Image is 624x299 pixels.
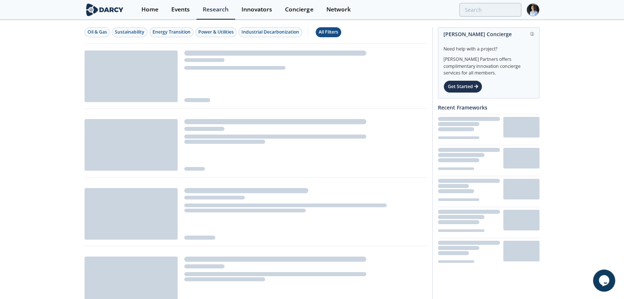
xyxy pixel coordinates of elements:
div: Get Started [443,80,482,93]
img: logo-wide.svg [85,3,125,16]
div: Recent Frameworks [438,101,539,114]
div: Sustainability [115,29,144,35]
button: Sustainability [112,27,147,37]
button: Industrial Decarbonization [239,27,302,37]
div: Events [171,7,190,13]
div: Network [326,7,350,13]
button: Energy Transition [150,27,193,37]
div: Energy Transition [152,29,191,35]
div: [PERSON_NAME] Partners offers complimentary innovation concierge services for all members. [443,52,534,77]
button: All Filters [316,27,341,37]
div: Innovators [241,7,272,13]
iframe: chat widget [593,270,617,292]
div: [PERSON_NAME] Concierge [443,28,534,41]
div: Concierge [285,7,313,13]
input: Advanced Search [459,3,521,17]
button: Oil & Gas [85,27,110,37]
img: Profile [527,3,539,16]
div: Industrial Decarbonization [241,29,299,35]
div: All Filters [319,29,338,35]
div: Need help with a project? [443,41,534,52]
img: information.svg [530,32,534,36]
button: Power & Utilities [195,27,237,37]
div: Oil & Gas [88,29,107,35]
div: Home [141,7,158,13]
div: Power & Utilities [198,29,234,35]
div: Research [203,7,229,13]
